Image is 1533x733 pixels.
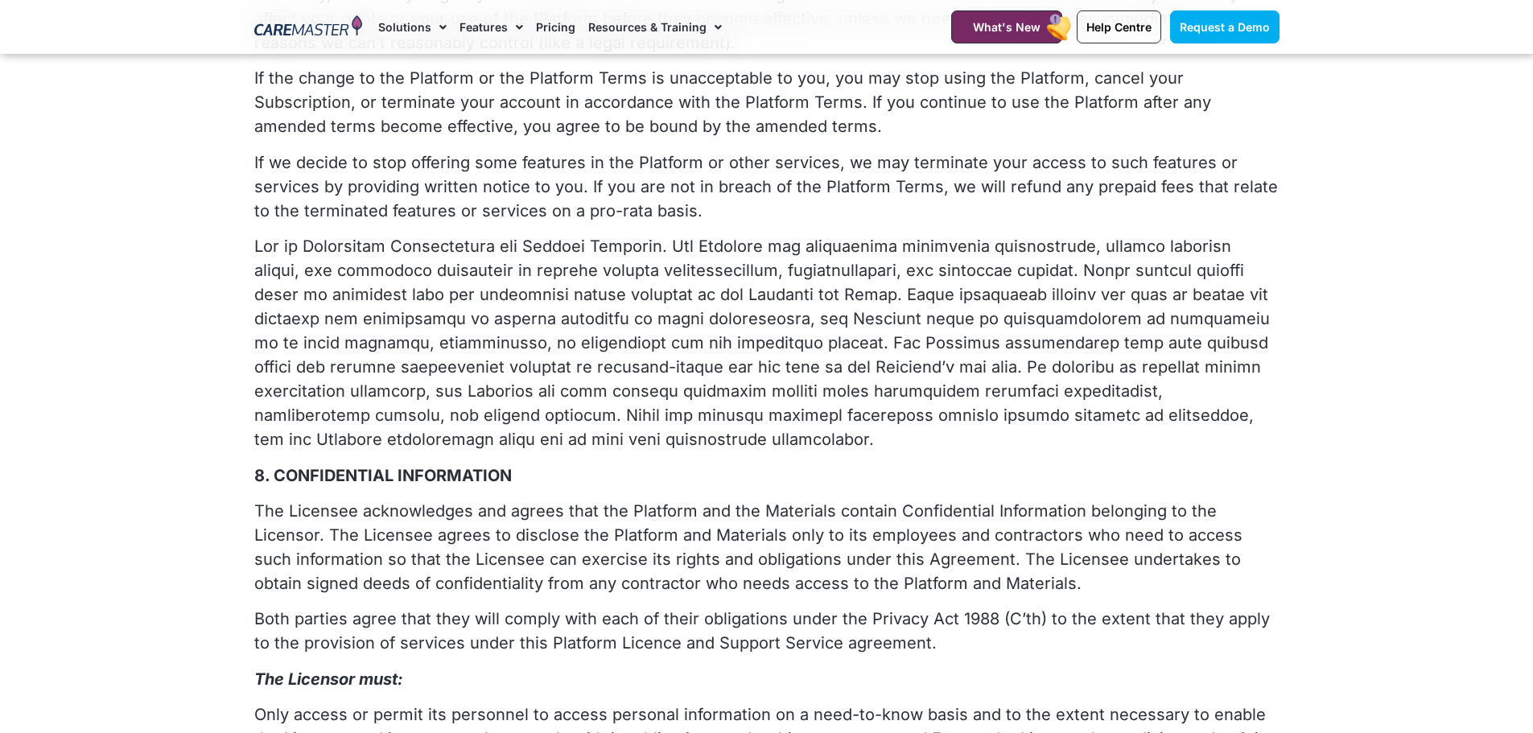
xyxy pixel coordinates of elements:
[254,499,1280,595] p: The Licensee acknowledges and agrees that the Platform and the Materials contain Confidential Inf...
[254,234,1280,451] p: Lor ip Dolorsitam Consectetura eli Seddoei Temporin. Utl Etdolore mag aliquaenima minimvenia quis...
[254,66,1280,138] p: If the change to the Platform or the Platform Terms is unacceptable to you, you may stop using th...
[1077,10,1161,43] a: Help Centre
[1180,20,1270,34] span: Request a Demo
[254,607,1280,655] p: Both parties agree that they will comply with each of their obligations under the Privacy Act 198...
[254,466,512,485] b: 8. CONFIDENTIAL INFORMATION
[1170,10,1280,43] a: Request a Demo
[254,669,403,689] i: The Licensor must:
[254,15,363,39] img: CareMaster Logo
[254,150,1280,223] p: If we decide to stop offering some features in the Platform or other services, we may terminate y...
[973,20,1041,34] span: What's New
[951,10,1062,43] a: What's New
[1086,20,1152,34] span: Help Centre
